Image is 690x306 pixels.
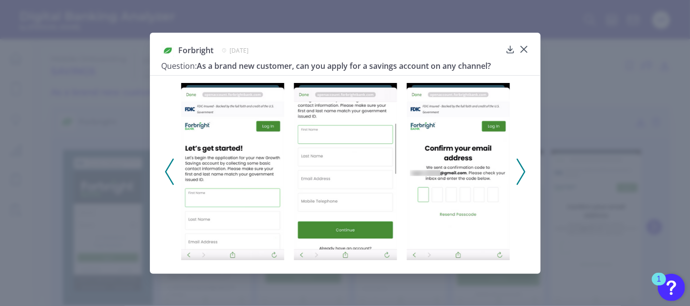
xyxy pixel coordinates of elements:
[657,279,661,292] div: 1
[230,46,249,55] span: [DATE]
[162,61,197,71] span: Question:
[179,45,214,56] span: Forbright
[162,61,502,71] h3: As a brand new customer, can you apply for a savings account on any channel?
[658,274,685,301] button: Open Resource Center, 1 new notification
